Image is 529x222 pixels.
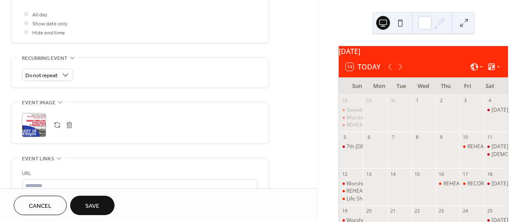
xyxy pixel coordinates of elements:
[346,106,410,114] div: Soundcheck & REHEARSAL
[346,143,464,150] div: 7th [DEMOGRAPHIC_DATA] Anniversary Banquet
[436,180,460,188] div: REHEARSAL- Life House Men's Ensemble
[484,143,508,150] div: Saturday Morning Prayer
[339,46,508,56] div: [DATE]
[412,78,435,95] div: Wed
[390,134,396,141] div: 7
[390,208,396,214] div: 21
[368,78,390,95] div: Mon
[85,202,99,211] span: Save
[339,114,363,122] div: Worship Experience @ THE HARBORSIDE
[414,208,421,214] div: 22
[25,71,58,81] span: Do not repeat
[32,10,47,19] span: All day
[339,106,363,114] div: Soundcheck & REHEARSAL
[346,180,445,188] div: Worship Experience @ THE HARBORSIDE
[341,97,348,104] div: 28
[486,208,493,214] div: 25
[339,195,363,203] div: Life Shiners Choir Rehearsal
[341,171,348,177] div: 12
[365,97,372,104] div: 29
[414,97,421,104] div: 1
[346,122,419,129] div: REHEARSAL-Life Shiners Choir
[460,180,484,188] div: RECORDING - Praise Team
[341,208,348,214] div: 19
[479,78,501,95] div: Sat
[460,143,484,150] div: REHEARSAL-Praise Team
[486,134,493,141] div: 11
[438,134,445,141] div: 9
[390,97,396,104] div: 30
[438,171,445,177] div: 16
[462,171,469,177] div: 17
[486,97,493,104] div: 4
[462,97,469,104] div: 3
[346,188,419,195] div: REHEARSAL-Life Shiners Choir
[484,180,508,188] div: Saturday Morning Prayer
[365,171,372,177] div: 13
[484,106,508,114] div: Saturday Morning Prayer
[29,202,52,211] span: Cancel
[339,188,363,195] div: REHEARSAL-Life Shiners Choir
[22,169,256,178] div: URL
[70,196,114,215] button: Save
[462,134,469,141] div: 10
[341,134,348,141] div: 5
[484,151,508,158] div: Evangelism @ Larkin Chase in Bowie, MD
[365,134,372,141] div: 6
[462,208,469,214] div: 24
[438,97,445,104] div: 2
[434,78,457,95] div: Thu
[22,154,54,163] span: Event links
[414,134,421,141] div: 8
[339,122,363,129] div: REHEARSAL-Life Shiners Choir
[32,28,65,38] span: Hide end time
[22,113,46,137] div: ;
[414,171,421,177] div: 15
[339,180,363,188] div: Worship Experience @ THE HARBORSIDE
[390,171,396,177] div: 14
[339,143,363,150] div: 7th Church Anniversary Banquet
[346,114,445,122] div: Worship Experience @ THE HARBORSIDE
[467,143,528,150] div: REHEARSAL-Praise Team
[457,78,479,95] div: Fri
[390,78,412,95] div: Tue
[486,171,493,177] div: 18
[438,208,445,214] div: 23
[32,19,68,28] span: Show date only
[22,98,56,107] span: Event image
[22,54,68,63] span: Recurring event
[346,78,368,95] div: Sun
[343,61,384,73] button: 14Today
[346,195,414,203] div: Life Shiners Choir Rehearsal
[365,208,372,214] div: 20
[14,196,67,215] button: Cancel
